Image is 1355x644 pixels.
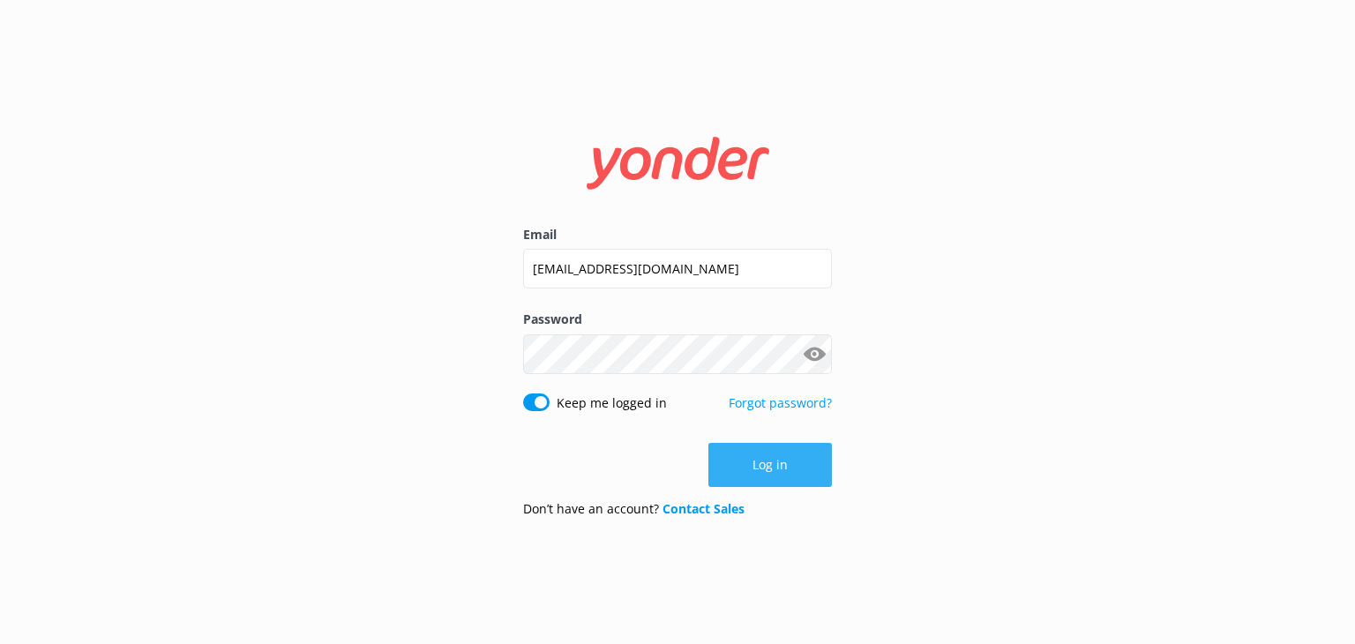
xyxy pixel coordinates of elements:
button: Log in [708,443,832,487]
input: user@emailaddress.com [523,249,832,288]
label: Keep me logged in [557,393,667,413]
a: Contact Sales [663,500,745,517]
a: Forgot password? [729,394,832,411]
label: Password [523,310,832,329]
label: Email [523,225,832,244]
button: Show password [797,336,832,371]
p: Don’t have an account? [523,499,745,519]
